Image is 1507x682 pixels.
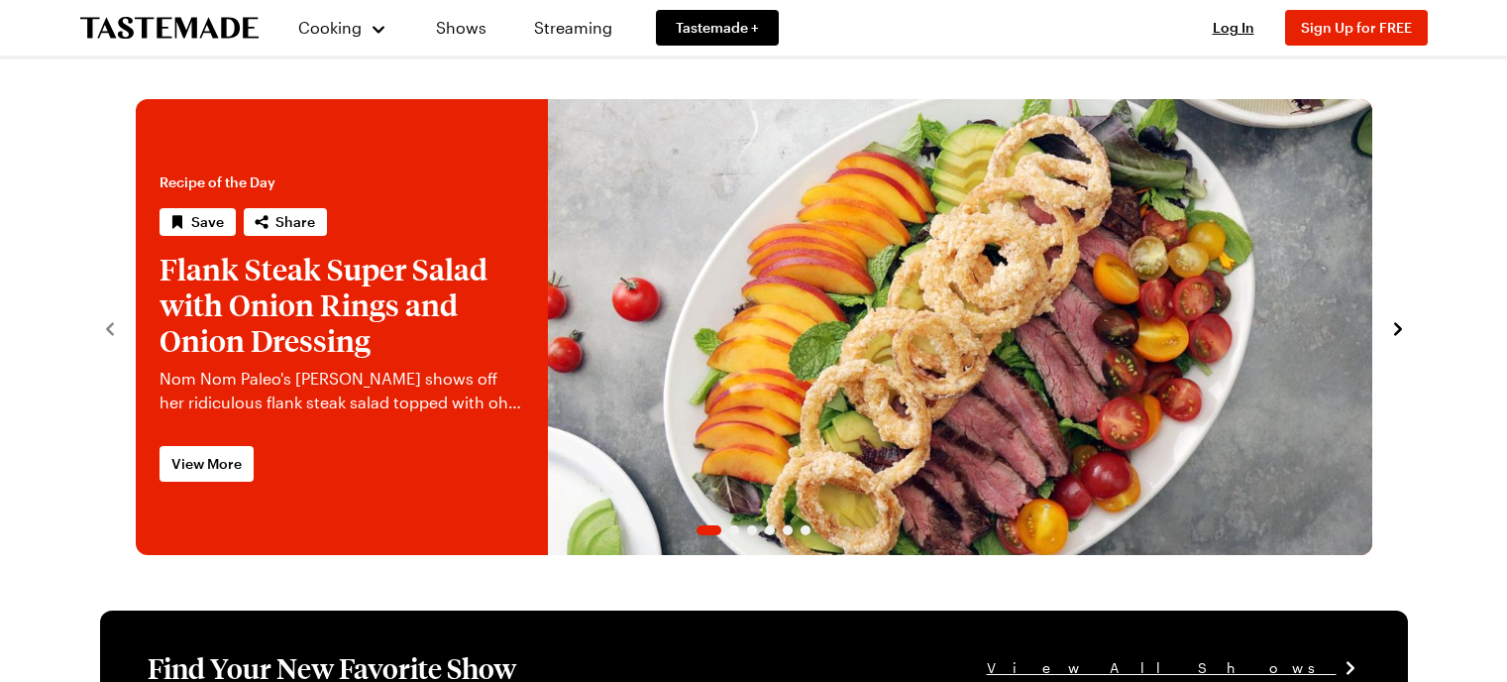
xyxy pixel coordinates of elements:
[1301,19,1412,36] span: Sign Up for FREE
[80,17,259,40] a: To Tastemade Home Page
[987,657,1360,679] a: View All Shows
[656,10,779,46] a: Tastemade +
[676,18,759,38] span: Tastemade +
[160,208,236,236] button: Save recipe
[783,525,793,535] span: Go to slide 5
[244,208,327,236] button: Share
[160,446,254,482] a: View More
[1194,18,1273,38] button: Log In
[1285,10,1428,46] button: Sign Up for FREE
[747,525,757,535] span: Go to slide 3
[801,525,810,535] span: Go to slide 6
[171,454,242,474] span: View More
[298,18,362,37] span: Cooking
[1388,315,1408,339] button: navigate to next item
[987,657,1337,679] span: View All Shows
[697,525,721,535] span: Go to slide 1
[298,4,388,52] button: Cooking
[191,212,224,232] span: Save
[729,525,739,535] span: Go to slide 2
[100,315,120,339] button: navigate to previous item
[275,212,315,232] span: Share
[1213,19,1254,36] span: Log In
[765,525,775,535] span: Go to slide 4
[136,99,1372,555] div: 1 / 6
